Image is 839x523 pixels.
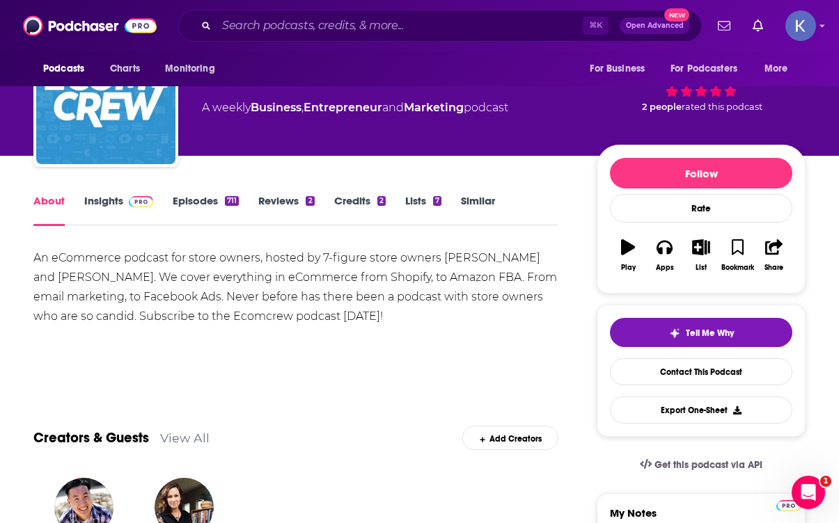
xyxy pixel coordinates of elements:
[719,230,755,280] button: Bookmark
[405,194,441,226] a: Lists7
[202,99,508,116] div: A weekly podcast
[610,318,792,347] button: tell me why sparkleTell Me Why
[721,264,754,272] div: Bookmark
[36,25,175,164] img: The Ecomcrew Ecommerce Podcast
[661,56,758,82] button: open menu
[382,101,404,114] span: and
[621,264,636,272] div: Play
[462,426,558,450] div: Add Creators
[664,8,689,22] span: New
[377,196,386,206] div: 2
[620,17,690,34] button: Open AdvancedNew
[610,358,792,385] a: Contact This Podcast
[747,14,769,38] a: Show notifications dropdown
[461,194,495,226] a: Similar
[33,56,102,82] button: open menu
[792,476,825,509] iframe: Intercom live chat
[33,194,65,226] a: About
[712,14,736,38] a: Show notifications dropdown
[654,459,762,471] span: Get this podcast via API
[671,59,737,79] span: For Podcasters
[580,56,662,82] button: open menu
[301,101,304,114] span: ,
[629,448,774,482] a: Get this podcast via API
[251,101,301,114] a: Business
[306,196,314,206] div: 2
[683,230,719,280] button: List
[258,194,314,226] a: Reviews2
[178,10,702,42] div: Search podcasts, credits, & more...
[110,59,140,79] span: Charts
[669,328,680,339] img: tell me why sparkle
[129,196,153,207] img: Podchaser Pro
[646,230,682,280] button: Apps
[776,500,801,511] img: Podchaser Pro
[84,194,153,226] a: InsightsPodchaser Pro
[756,230,792,280] button: Share
[820,476,831,487] span: 1
[610,158,792,188] button: Follow
[590,59,645,79] span: For Business
[626,22,684,29] span: Open Advanced
[304,101,382,114] a: Entrepreneur
[33,248,558,326] div: An eCommerce podcast for store owners, hosted by 7-figure store owners [PERSON_NAME] and [PERSON_...
[610,194,792,223] div: Rate
[785,10,816,41] button: Show profile menu
[785,10,816,41] img: User Profile
[433,196,441,206] div: 7
[160,431,210,445] a: View All
[776,498,801,511] a: Pro website
[755,56,806,82] button: open menu
[682,102,762,112] span: rated this podcast
[225,196,239,206] div: 711
[656,264,674,272] div: Apps
[155,56,233,82] button: open menu
[610,396,792,424] button: Export One-Sheet
[165,59,214,79] span: Monitoring
[785,10,816,41] span: Logged in as kristina.caracciolo
[764,264,783,272] div: Share
[101,56,148,82] a: Charts
[583,17,609,35] span: ⌘ K
[33,429,149,446] a: Creators & Guests
[610,230,646,280] button: Play
[334,194,386,226] a: Credits2
[173,194,239,226] a: Episodes711
[764,59,788,79] span: More
[696,264,707,272] div: List
[217,15,583,37] input: Search podcasts, credits, & more...
[686,328,734,339] span: Tell Me Why
[23,13,157,39] img: Podchaser - Follow, Share and Rate Podcasts
[43,59,84,79] span: Podcasts
[642,102,682,112] span: 2 people
[404,101,464,114] a: Marketing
